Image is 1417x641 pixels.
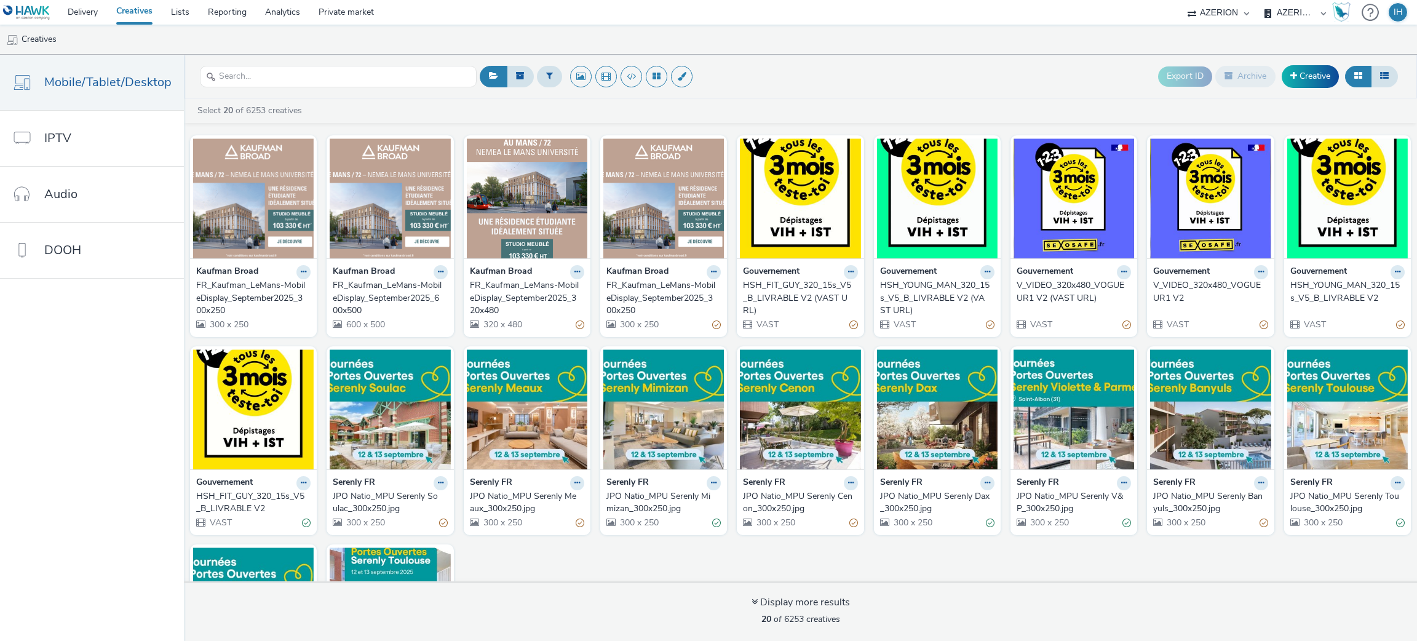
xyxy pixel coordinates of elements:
span: 300 x 250 [1165,517,1205,528]
a: JPO Natio_MPU Serenly Soulac_300x250.jpg [333,490,447,516]
a: JPO Natio_MPU Serenly Dax_300x250.jpg [880,490,994,516]
a: FR_Kaufman_LeMans-MobileDisplay_September2025_300x250 [196,279,311,317]
strong: Kaufman Broad [333,265,395,279]
a: Hawk Academy [1332,2,1355,22]
span: 300 x 250 [482,517,522,528]
img: JPO Natio_MPU Serenly Banyuls_300x250.jpg visual [1150,349,1271,469]
div: V_VIDEO_320x480_VOGUEUR1 V2 (VAST URL) [1017,279,1126,305]
div: JPO Natio_MPU Serenly Dax_300x250.jpg [880,490,990,516]
div: Partially valid [1260,318,1268,331]
div: Hawk Academy [1332,2,1351,22]
a: JPO Natio_MPU Serenly Cenon_300x250.jpg [743,490,857,516]
img: FR_Kaufman_LeMans-MobileDisplay_September2025_300x250 visual [603,138,724,258]
div: Partially valid [439,516,448,529]
img: mobile [6,34,18,46]
div: Partially valid [849,318,858,331]
strong: Gouvernement [1290,265,1347,279]
img: HSH_FIT_GUY_320_15s_V5_B_LIVRABLE V2 visual [193,349,314,469]
strong: Gouvernement [1017,265,1073,279]
div: JPO Natio_MPU Serenly Soulac_300x250.jpg [333,490,442,516]
span: 300 x 250 [755,517,795,528]
strong: Gouvernement [1153,265,1210,279]
a: JPO Natio_MPU Serenly Toulouse_300x250.jpg [1290,490,1405,516]
div: HSH_FIT_GUY_320_15s_V5_B_LIVRABLE V2 (VAST URL) [743,279,852,317]
span: 300 x 250 [345,517,385,528]
span: 600 x 500 [345,319,385,330]
img: JPO Natio_MPU Serenly Soulac_300x250.jpg visual [330,349,450,469]
span: VAST [892,319,916,330]
strong: Serenly FR [743,476,785,490]
button: Table [1371,66,1398,87]
div: Partially valid [576,516,584,529]
img: JPO Natio_MPU Serenly Toulouse_300x250.jpg visual [1287,349,1408,469]
div: FR_Kaufman_LeMans-MobileDisplay_September2025_300x250 [606,279,716,317]
img: HSH_YOUNG_MAN_320_15s_V5_B_LIVRABLE V2 visual [1287,138,1408,258]
span: VAST [1165,319,1189,330]
a: HSH_YOUNG_MAN_320_15s_V5_B_LIVRABLE V2 [1290,279,1405,305]
input: Search... [200,66,477,87]
a: HSH_YOUNG_MAN_320_15s_V5_B_LIVRABLE V2 (VAST URL) [880,279,994,317]
span: 300 x 250 [1029,517,1069,528]
div: HSH_YOUNG_MAN_320_15s_V5_B_LIVRABLE V2 (VAST URL) [880,279,990,317]
strong: Serenly FR [1290,476,1333,490]
img: HSH_YOUNG_MAN_320_15s_V5_B_LIVRABLE V2 (VAST URL) visual [877,138,998,258]
strong: Gouvernement [880,265,937,279]
strong: Kaufman Broad [196,265,258,279]
div: V_VIDEO_320x480_VOGUEUR1 V2 [1153,279,1263,305]
img: JPO Natio_MPU Serenly Meaux_300x250.jpg visual [467,349,587,469]
span: Audio [44,185,77,203]
strong: Gouvernement [743,265,800,279]
div: IH [1394,3,1403,22]
span: IPTV [44,129,71,147]
strong: Serenly FR [606,476,649,490]
img: FR_Kaufman_LeMans-MobileDisplay_September2025_300x250 visual [193,138,314,258]
a: HSH_FIT_GUY_320_15s_V5_B_LIVRABLE V2 [196,490,311,516]
div: Partially valid [1396,318,1405,331]
span: VAST [755,319,779,330]
a: V_VIDEO_320x480_VOGUEUR1 V2 [1153,279,1268,305]
a: JPO Natio_MPU Serenly Meaux_300x250.jpg [470,490,584,516]
button: Archive [1215,66,1276,87]
span: VAST [208,517,232,528]
span: 300 x 250 [208,319,248,330]
div: FR_Kaufman_LeMans-MobileDisplay_September2025_320x480 [470,279,579,317]
a: HSH_FIT_GUY_320_15s_V5_B_LIVRABLE V2 (VAST URL) [743,279,857,317]
div: JPO Natio_MPU Serenly Banyuls_300x250.jpg [1153,490,1263,516]
div: Valid [1396,516,1405,529]
div: FR_Kaufman_LeMans-MobileDisplay_September2025_600x500 [333,279,442,317]
a: FR_Kaufman_LeMans-MobileDisplay_September2025_300x250 [606,279,721,317]
img: V_VIDEO_320x480_VOGUEUR1 V2 (VAST URL) visual [1014,138,1134,258]
strong: Serenly FR [1153,476,1196,490]
strong: 20 [761,613,771,625]
img: JPO Natio_MPU Serenly Dax_300x250.jpg visual [877,349,998,469]
strong: Serenly FR [1017,476,1059,490]
button: Grid [1345,66,1371,87]
a: Creative [1282,65,1339,87]
a: JPO Natio_MPU Serenly V&P_300x250.jpg [1017,490,1131,516]
div: Partially valid [712,318,721,331]
strong: Serenly FR [333,476,375,490]
span: 300 x 250 [619,319,659,330]
div: JPO Natio_MPU Serenly V&P_300x250.jpg [1017,490,1126,516]
strong: Gouvernement [196,476,253,490]
div: Valid [712,516,721,529]
div: Partially valid [1260,516,1268,529]
strong: 20 [223,105,233,116]
div: HSH_YOUNG_MAN_320_15s_V5_B_LIVRABLE V2 [1290,279,1400,305]
span: 300 x 250 [619,517,659,528]
a: V_VIDEO_320x480_VOGUEUR1 V2 (VAST URL) [1017,279,1131,305]
div: FR_Kaufman_LeMans-MobileDisplay_September2025_300x250 [196,279,306,317]
a: JPO Natio_MPU Serenly Banyuls_300x250.jpg [1153,490,1268,516]
div: Partially valid [849,516,858,529]
div: HSH_FIT_GUY_320_15s_V5_B_LIVRABLE V2 [196,490,306,516]
span: VAST [1029,319,1052,330]
img: FR_Kaufman_LeMans-MobileDisplay_September2025_600x500 visual [330,138,450,258]
img: V_VIDEO_320x480_VOGUEUR1 V2 visual [1150,138,1271,258]
div: Valid [1122,516,1131,529]
div: Valid [302,516,311,529]
span: of 6253 creatives [761,613,840,625]
span: 320 x 480 [482,319,522,330]
img: JPO Natio_MPU Serenly Mimizan_300x250.jpg visual [603,349,724,469]
div: Display more results [752,595,850,610]
strong: Kaufman Broad [606,265,669,279]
